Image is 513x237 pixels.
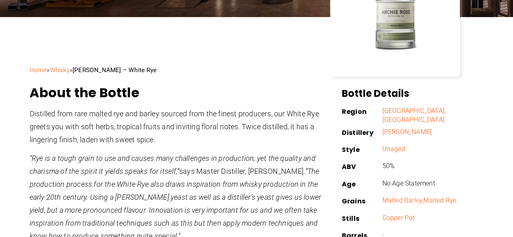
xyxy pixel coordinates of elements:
[382,196,487,205] p: ,
[50,66,70,74] a: Whisky
[382,214,414,222] a: Copper Pot
[30,154,316,175] em: “Rye is a tough grain to use and causes many challenges in production, yet the quality and charis...
[341,147,382,153] p: Style
[382,107,444,115] span: [GEOGRAPHIC_DATA]
[30,66,157,74] span: » »
[382,162,487,171] p: 50%
[341,181,382,187] p: Age
[382,116,444,124] span: [GEOGRAPHIC_DATA]
[30,66,47,74] a: Home
[382,179,487,188] p: No Age Statement
[341,109,382,115] p: Region
[341,87,487,100] h2: Bottle Details
[382,128,431,136] a: [PERSON_NAME]
[382,196,422,204] a: Malted Barley
[382,145,405,153] a: Unaged
[30,85,322,101] h2: About the Bottle
[382,107,446,124] a: [GEOGRAPHIC_DATA],[GEOGRAPHIC_DATA]
[341,164,382,170] p: ABV
[341,199,382,204] p: Grains
[423,196,456,204] a: Malted Rye
[341,216,382,222] p: Stills
[73,66,157,74] strong: [PERSON_NAME] – White Rye
[30,107,322,146] p: Distilled from rare malted rye and barley sourced from the finest producers, our White Rye greets...
[341,130,382,136] p: Distillery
